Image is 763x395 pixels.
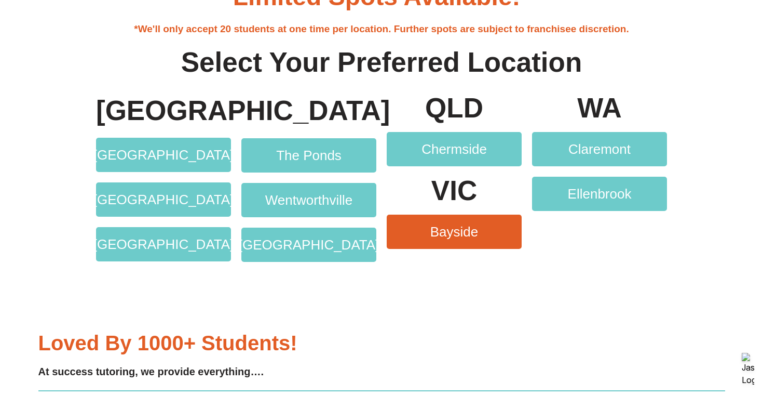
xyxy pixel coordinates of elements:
span: Bayside [430,225,479,239]
span: [GEOGRAPHIC_DATA] [93,148,234,162]
a: Chermside [387,132,522,166]
a: Wentworthville [241,183,376,217]
p: QLD [387,94,522,122]
a: Claremont [532,132,667,166]
span: Chermside [421,142,487,156]
a: Bayside [387,215,522,249]
iframe: Chat Widget [585,278,763,395]
a: [GEOGRAPHIC_DATA] [96,138,231,172]
a: The Ponds [241,138,376,173]
span: Wentworthville [265,193,353,207]
h4: [GEOGRAPHIC_DATA] [96,94,231,127]
span: Claremont [568,142,631,156]
span: Ellenbrook [568,187,632,201]
p: WA [532,94,667,122]
a: [GEOGRAPHIC_DATA] [96,227,231,261]
a: Ellenbrook [532,177,667,211]
p: VIC [387,177,522,204]
h3: Loved by 1000+ students! [38,333,374,353]
h4: At success tutoring, we provide everything…. [38,364,374,380]
a: [GEOGRAPHIC_DATA] [96,182,231,217]
span: [GEOGRAPHIC_DATA] [93,193,234,206]
b: Select Your Preferred Location [181,47,582,77]
h4: *We'll only accept 20 students at one time per location. Further spots are subject to franchisee ... [86,23,677,35]
a: [GEOGRAPHIC_DATA] [241,228,376,262]
span: [GEOGRAPHIC_DATA] [239,238,379,252]
span: [GEOGRAPHIC_DATA] [93,238,234,251]
span: The Ponds [276,149,342,162]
